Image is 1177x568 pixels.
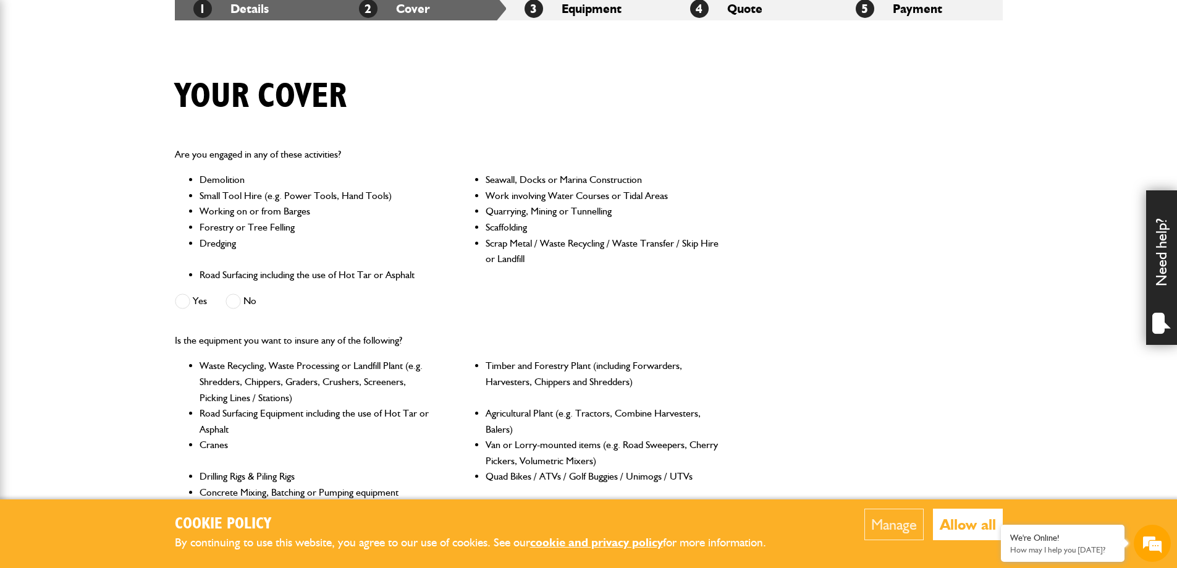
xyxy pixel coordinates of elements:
[200,358,434,405] li: Waste Recycling, Waste Processing or Landfill Plant (e.g. Shredders, Chippers, Graders, Crushers,...
[200,405,434,437] li: Road Surfacing Equipment including the use of Hot Tar or Asphalt
[486,235,720,267] li: Scrap Metal / Waste Recycling / Waste Transfer / Skip Hire or Landfill
[200,203,434,219] li: Working on or from Barges
[175,533,787,553] p: By continuing to use this website, you agree to our use of cookies. See our for more information.
[486,358,720,405] li: Timber and Forestry Plant (including Forwarders, Harvesters, Chippers and Shredders)
[486,437,720,468] li: Van or Lorry-mounted items (e.g. Road Sweepers, Cherry Pickers, Volumetric Mixers)
[530,535,663,549] a: cookie and privacy policy
[175,76,347,117] h1: Your cover
[175,515,787,534] h2: Cookie Policy
[486,468,720,485] li: Quad Bikes / ATVs / Golf Buggies / Unimogs / UTVs
[486,405,720,437] li: Agricultural Plant (e.g. Tractors, Combine Harvesters, Balers)
[200,267,434,283] li: Road Surfacing including the use of Hot Tar or Asphalt
[200,235,434,267] li: Dredging
[486,172,720,188] li: Seawall, Docks or Marina Construction
[200,219,434,235] li: Forestry or Tree Felling
[200,468,434,485] li: Drilling Rigs & Piling Rigs
[486,188,720,204] li: Work involving Water Courses or Tidal Areas
[226,294,256,309] label: No
[933,509,1003,540] button: Allow all
[1010,545,1115,554] p: How may I help you today?
[486,203,720,219] li: Quarrying, Mining or Tunnelling
[864,509,924,540] button: Manage
[193,1,269,16] a: 1Details
[1146,190,1177,345] div: Need help?
[1010,533,1115,543] div: We're Online!
[175,333,720,349] p: Is the equipment you want to insure any of the following?
[175,294,207,309] label: Yes
[486,219,720,235] li: Scaffolding
[200,485,434,501] li: Concrete Mixing, Batching or Pumping equipment
[200,188,434,204] li: Small Tool Hire (e.g. Power Tools, Hand Tools)
[200,172,434,188] li: Demolition
[200,437,434,468] li: Cranes
[175,146,720,163] p: Are you engaged in any of these activities?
